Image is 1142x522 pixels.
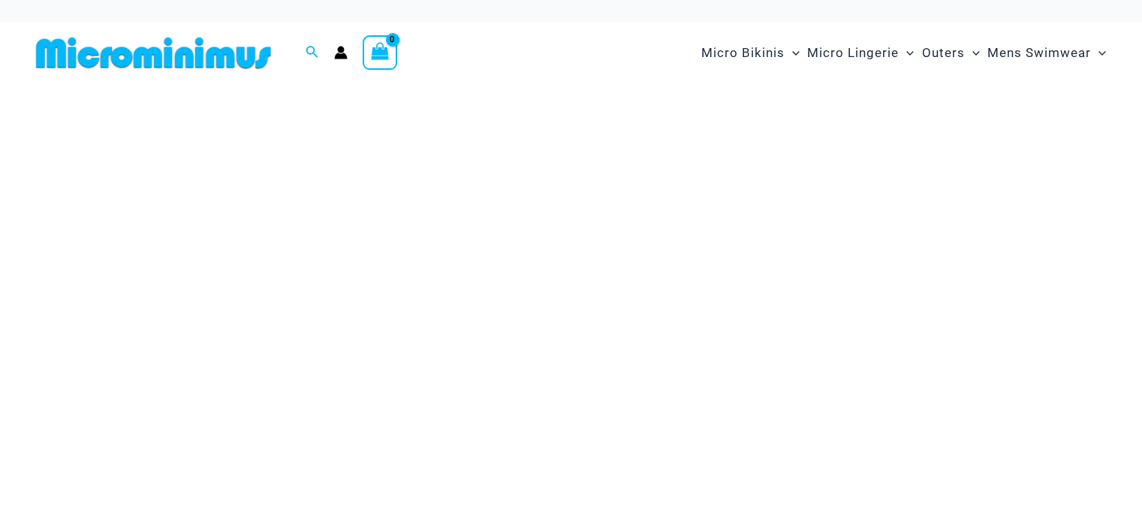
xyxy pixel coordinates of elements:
[1091,34,1106,72] span: Menu Toggle
[306,44,319,62] a: Search icon link
[701,34,785,72] span: Micro Bikinis
[918,30,984,76] a: OutersMenu ToggleMenu Toggle
[987,34,1091,72] span: Mens Swimwear
[965,34,980,72] span: Menu Toggle
[785,34,800,72] span: Menu Toggle
[984,30,1110,76] a: Mens SwimwearMenu ToggleMenu Toggle
[807,34,899,72] span: Micro Lingerie
[922,34,965,72] span: Outers
[803,30,918,76] a: Micro LingerieMenu ToggleMenu Toggle
[695,28,1112,78] nav: Site Navigation
[899,34,914,72] span: Menu Toggle
[698,30,803,76] a: Micro BikinisMenu ToggleMenu Toggle
[30,36,277,70] img: MM SHOP LOGO FLAT
[363,35,397,70] a: View Shopping Cart, empty
[334,46,348,59] a: Account icon link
